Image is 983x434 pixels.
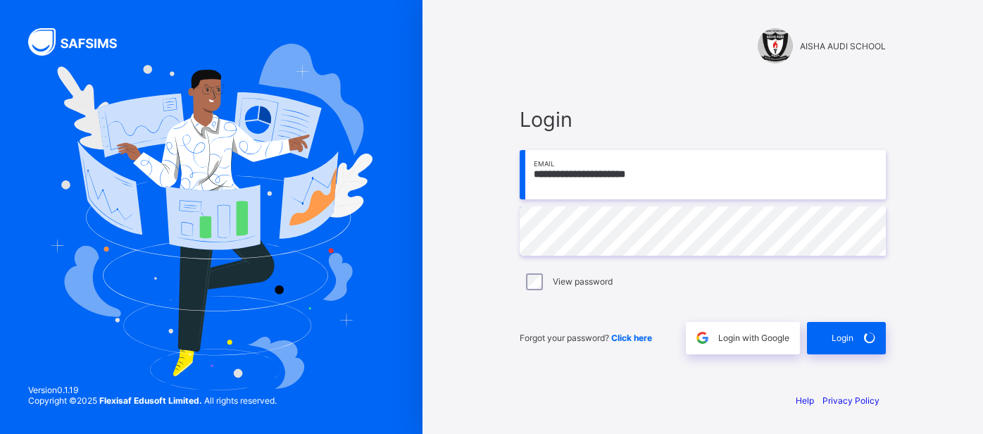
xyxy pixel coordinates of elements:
[520,107,886,132] span: Login
[28,395,277,406] span: Copyright © 2025 All rights reserved.
[520,333,652,343] span: Forgot your password?
[800,41,886,51] span: AISHA AUDI SCHOOL
[718,333,789,343] span: Login with Google
[694,330,710,346] img: google.396cfc9801f0270233282035f929180a.svg
[99,395,202,406] strong: Flexisaf Edusoft Limited.
[28,385,277,395] span: Version 0.1.19
[28,28,134,56] img: SAFSIMS Logo
[822,395,879,406] a: Privacy Policy
[50,44,372,391] img: Hero Image
[611,333,652,343] a: Click here
[796,395,814,406] a: Help
[553,276,613,287] label: View password
[832,333,853,343] span: Login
